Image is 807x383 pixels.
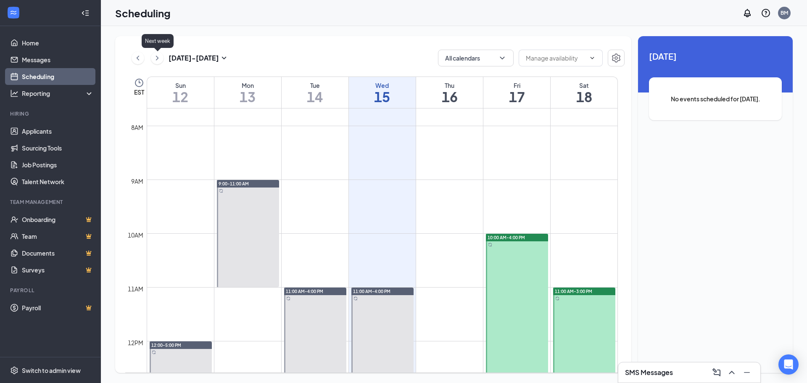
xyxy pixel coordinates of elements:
[152,350,156,354] svg: Sync
[219,53,229,63] svg: SmallChevronDown
[147,90,214,104] h1: 12
[142,34,174,48] div: Next week
[81,9,90,17] svg: Collapse
[353,288,390,294] span: 11:00 AM-4:00 PM
[649,50,782,63] span: [DATE]
[712,367,722,378] svg: ComposeMessage
[22,68,94,85] a: Scheduling
[483,90,550,104] h1: 17
[353,296,358,301] svg: Sync
[416,90,483,104] h1: 16
[10,110,92,117] div: Hiring
[282,90,348,104] h1: 14
[126,230,145,240] div: 10am
[742,8,752,18] svg: Notifications
[115,6,171,20] h1: Scheduling
[22,245,94,261] a: DocumentsCrown
[22,299,94,316] a: PayrollCrown
[555,288,592,294] span: 11:00 AM-3:00 PM
[129,123,145,132] div: 8am
[778,354,799,375] div: Open Intercom Messenger
[153,53,161,63] svg: ChevronRight
[282,77,348,108] a: October 14, 2025
[781,9,788,16] div: BM
[10,366,18,375] svg: Settings
[740,366,754,379] button: Minimize
[151,52,164,64] button: ChevronRight
[349,77,416,108] a: October 15, 2025
[134,53,142,63] svg: ChevronLeft
[22,156,94,173] a: Job Postings
[22,140,94,156] a: Sourcing Tools
[526,53,585,63] input: Manage availability
[286,288,323,294] span: 11:00 AM-4:00 PM
[129,177,145,186] div: 9am
[219,181,249,187] span: 9:00-11:00 AM
[551,90,617,104] h1: 18
[349,90,416,104] h1: 15
[286,296,290,301] svg: Sync
[151,342,181,348] span: 12:00-5:00 PM
[551,77,617,108] a: October 18, 2025
[132,52,144,64] button: ChevronLeft
[10,287,92,294] div: Payroll
[416,77,483,108] a: October 16, 2025
[282,81,348,90] div: Tue
[22,89,94,98] div: Reporting
[483,81,550,90] div: Fri
[22,123,94,140] a: Applicants
[589,55,596,61] svg: ChevronDown
[22,211,94,228] a: OnboardingCrown
[10,198,92,206] div: Team Management
[147,81,214,90] div: Sun
[498,54,506,62] svg: ChevronDown
[710,366,723,379] button: ComposeMessage
[483,77,550,108] a: October 17, 2025
[126,284,145,293] div: 11am
[22,366,81,375] div: Switch to admin view
[219,189,223,193] svg: Sync
[666,94,765,103] span: No events scheduled for [DATE].
[742,367,752,378] svg: Minimize
[22,228,94,245] a: TeamCrown
[9,8,18,17] svg: WorkstreamLogo
[147,77,214,108] a: October 12, 2025
[214,90,281,104] h1: 13
[416,81,483,90] div: Thu
[551,81,617,90] div: Sat
[22,34,94,51] a: Home
[488,235,525,240] span: 10:00 AM-4:00 PM
[22,261,94,278] a: SurveysCrown
[608,50,625,66] button: Settings
[625,368,673,377] h3: SMS Messages
[22,51,94,68] a: Messages
[169,53,219,63] h3: [DATE] - [DATE]
[438,50,514,66] button: All calendarsChevronDown
[727,367,737,378] svg: ChevronUp
[214,77,281,108] a: October 13, 2025
[761,8,771,18] svg: QuestionInfo
[349,81,416,90] div: Wed
[134,78,144,88] svg: Clock
[10,89,18,98] svg: Analysis
[22,173,94,190] a: Talent Network
[214,81,281,90] div: Mon
[134,88,144,96] span: EST
[611,53,621,63] svg: Settings
[725,366,738,379] button: ChevronUp
[126,338,145,347] div: 12pm
[555,296,559,301] svg: Sync
[488,243,492,247] svg: Sync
